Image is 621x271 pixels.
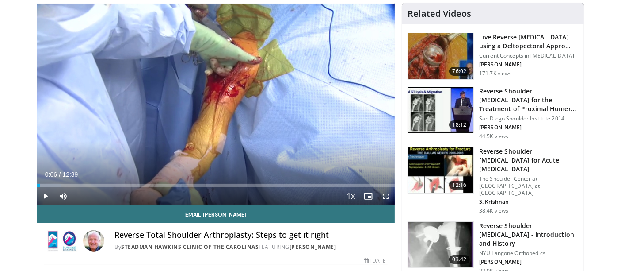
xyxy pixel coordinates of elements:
span: 12:16 [449,181,470,190]
img: Q2xRg7exoPLTwO8X4xMDoxOjA4MTsiGN.150x105_q85_crop-smart_upscale.jpg [408,87,473,133]
video-js: Video Player [37,3,395,205]
button: Fullscreen [377,187,395,205]
a: 18:12 Reverse Shoulder [MEDICAL_DATA] for the Treatment of Proximal Humeral … San Diego Shoulder ... [408,87,579,140]
span: 12:39 [62,171,78,178]
p: [PERSON_NAME] [479,124,579,131]
p: The Shoulder Center at [GEOGRAPHIC_DATA] at [GEOGRAPHIC_DATA] [479,175,579,197]
p: [PERSON_NAME] [479,259,579,266]
img: Steadman Hawkins Clinic of the Carolinas [44,230,80,252]
button: Enable picture-in-picture mode [359,187,377,205]
span: 76:02 [449,67,470,76]
h3: Reverse Shoulder [MEDICAL_DATA] for Acute [MEDICAL_DATA] [479,147,579,174]
div: [DATE] [364,257,388,265]
p: 38.4K views [479,207,508,214]
img: zucker_4.png.150x105_q85_crop-smart_upscale.jpg [408,222,473,268]
span: 03:42 [449,255,470,264]
img: Avatar [83,230,104,252]
h4: Related Videos [408,8,471,19]
img: 684033_3.png.150x105_q85_crop-smart_upscale.jpg [408,33,473,79]
p: Current Concepts in [MEDICAL_DATA] [479,52,579,59]
p: NYU Langone Orthopedics [479,250,579,257]
h3: Reverse Shoulder [MEDICAL_DATA] - Introduction and History [479,221,579,248]
h3: Live Reverse [MEDICAL_DATA] using a Deltopectoral Appro… [479,33,579,50]
p: San Diego Shoulder Institute 2014 [479,115,579,122]
span: / [59,171,61,178]
a: 12:16 Reverse Shoulder [MEDICAL_DATA] for Acute [MEDICAL_DATA] The Shoulder Center at [GEOGRAPHIC... [408,147,579,214]
button: Mute [55,187,72,205]
img: butch_reverse_arthroplasty_3.png.150x105_q85_crop-smart_upscale.jpg [408,147,473,194]
div: Progress Bar [37,184,395,187]
p: 44.5K views [479,133,508,140]
a: Email [PERSON_NAME] [37,205,395,223]
span: 0:06 [45,171,57,178]
p: [PERSON_NAME] [479,61,579,68]
a: 76:02 Live Reverse [MEDICAL_DATA] using a Deltopectoral Appro… Current Concepts in [MEDICAL_DATA]... [408,33,579,80]
span: 18:12 [449,120,470,129]
button: Play [37,187,55,205]
div: By FEATURING [115,243,388,251]
a: Steadman Hawkins Clinic of the Carolinas [122,243,259,251]
h4: Reverse Total Shoulder Arthroplasty: Steps to get it right [115,230,388,240]
p: S. Krishnan [479,198,579,205]
h3: Reverse Shoulder [MEDICAL_DATA] for the Treatment of Proximal Humeral … [479,87,579,113]
p: 171.7K views [479,70,511,77]
a: [PERSON_NAME] [290,243,336,251]
button: Playback Rate [342,187,359,205]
